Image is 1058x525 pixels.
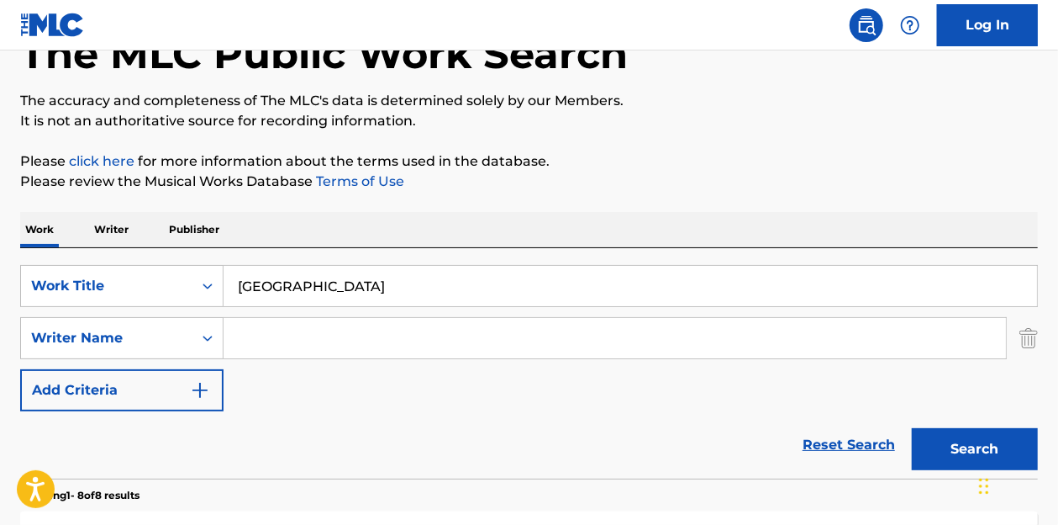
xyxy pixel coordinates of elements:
iframe: Chat Widget [974,444,1058,525]
img: help [900,15,920,35]
p: Publisher [164,212,224,247]
img: search [856,15,876,35]
p: Please review the Musical Works Database [20,172,1038,192]
a: Reset Search [794,427,903,464]
div: Writer Name [31,328,182,348]
a: Public Search [850,8,883,42]
p: Showing 1 - 8 of 8 results [20,488,139,503]
div: Help [893,8,927,42]
a: click here [69,153,134,169]
button: Add Criteria [20,369,224,411]
a: Log In [937,4,1038,46]
img: Delete Criterion [1019,317,1038,359]
button: Search [912,428,1038,470]
form: Search Form [20,265,1038,479]
a: Terms of Use [313,173,404,189]
div: Drag [979,461,989,512]
p: It is not an authoritative source for recording information. [20,111,1038,131]
img: MLC Logo [20,13,85,37]
div: Work Title [31,276,182,296]
h1: The MLC Public Work Search [20,29,628,79]
p: The accuracy and completeness of The MLC's data is determined solely by our Members. [20,91,1038,111]
p: Writer [89,212,134,247]
p: Work [20,212,59,247]
img: 9d2ae6d4665cec9f34b9.svg [190,380,210,400]
p: Please for more information about the terms used in the database. [20,151,1038,172]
